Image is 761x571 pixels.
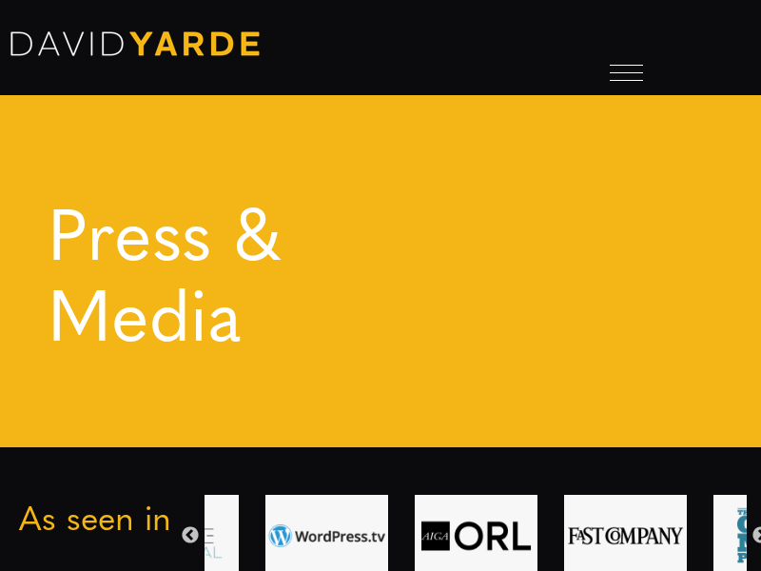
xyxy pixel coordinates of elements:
[14,495,176,538] h2: As seen in
[48,190,482,352] h1: Press & Media
[610,72,643,79] span: Open menu
[181,526,200,545] button: Previous
[10,31,260,56] img: David Yarde Logo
